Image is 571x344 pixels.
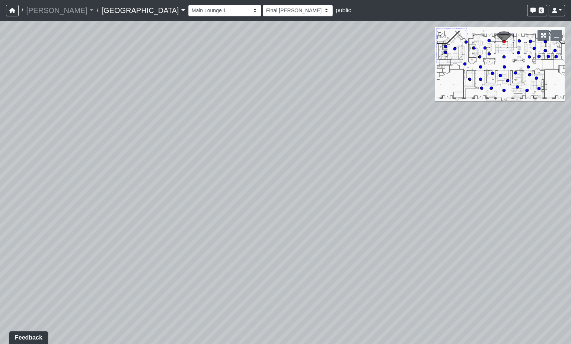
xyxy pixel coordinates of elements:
span: 0 [539,7,544,13]
button: 0 [527,5,547,16]
span: public [336,7,351,13]
iframe: Ybug feedback widget [6,329,50,344]
a: [PERSON_NAME] [26,3,94,18]
span: / [94,3,101,18]
a: [GEOGRAPHIC_DATA] [101,3,185,18]
span: / [19,3,26,18]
